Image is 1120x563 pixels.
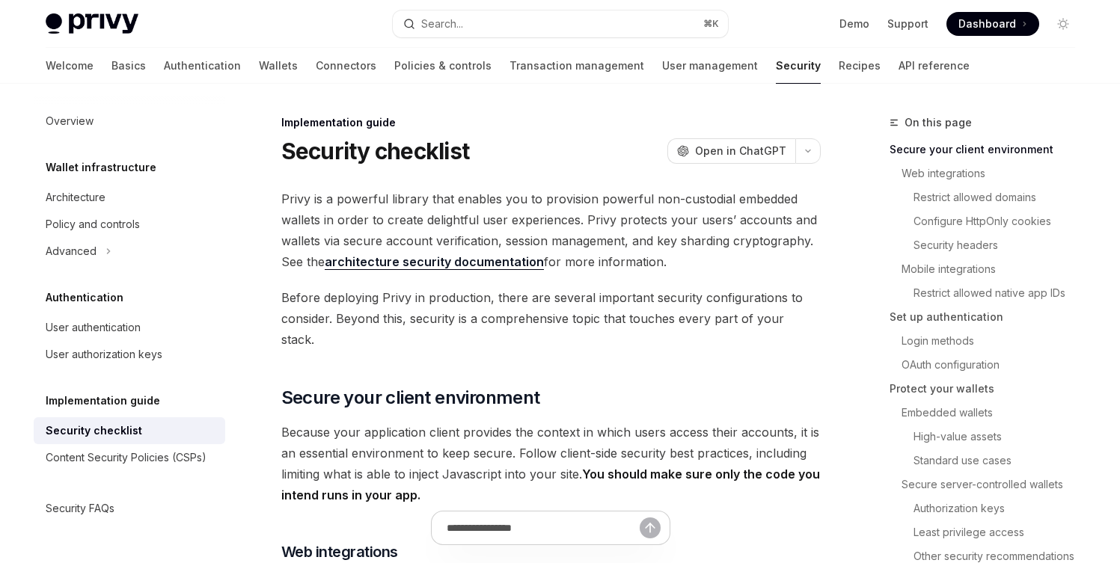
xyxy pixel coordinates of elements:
[890,449,1087,473] a: Standard use cases
[46,392,160,410] h5: Implementation guide
[899,48,970,84] a: API reference
[890,281,1087,305] a: Restrict allowed native app IDs
[46,449,206,467] div: Content Security Policies (CSPs)
[325,254,544,270] a: architecture security documentation
[839,48,881,84] a: Recipes
[662,48,758,84] a: User management
[34,495,225,522] a: Security FAQs
[164,48,241,84] a: Authentication
[887,16,928,31] a: Support
[667,138,795,164] button: Open in ChatGPT
[509,48,644,84] a: Transaction management
[890,329,1087,353] a: Login methods
[46,289,123,307] h5: Authentication
[46,112,94,130] div: Overview
[890,496,1087,520] a: Authorization keys
[281,138,470,164] h1: Security checklist
[316,48,376,84] a: Connectors
[34,238,225,265] button: Toggle Advanced section
[890,473,1087,496] a: Secure server-controlled wallets
[958,16,1016,31] span: Dashboard
[46,188,105,206] div: Architecture
[447,511,640,544] input: Ask a question...
[421,15,463,33] div: Search...
[34,184,225,211] a: Architecture
[946,12,1039,36] a: Dashboard
[46,242,97,260] div: Advanced
[281,386,540,410] span: Secure your client environment
[46,48,94,84] a: Welcome
[34,341,225,368] a: User authorization keys
[890,161,1087,185] a: Web integrations
[890,353,1087,377] a: OAuth configuration
[34,417,225,444] a: Security checklist
[776,48,821,84] a: Security
[111,48,146,84] a: Basics
[640,517,661,538] button: Send message
[890,138,1087,161] a: Secure your client environment
[394,48,492,84] a: Policies & controls
[281,115,821,130] div: Implementation guide
[259,48,298,84] a: Wallets
[890,377,1087,401] a: Protect your wallets
[1051,12,1075,36] button: Toggle dark mode
[46,422,142,440] div: Security checklist
[695,144,786,159] span: Open in ChatGPT
[890,185,1087,209] a: Restrict allowed domains
[905,114,972,132] span: On this page
[890,401,1087,425] a: Embedded wallets
[46,499,114,517] div: Security FAQs
[34,108,225,135] a: Overview
[890,257,1087,281] a: Mobile integrations
[34,211,225,238] a: Policy and controls
[890,520,1087,544] a: Least privilege access
[890,425,1087,449] a: High-value assets
[46,319,141,336] div: User authentication
[890,233,1087,257] a: Security headers
[46,215,140,233] div: Policy and controls
[46,159,156,176] h5: Wallet infrastructure
[839,16,869,31] a: Demo
[46,345,162,363] div: User authorization keys
[34,314,225,341] a: User authentication
[281,188,821,272] span: Privy is a powerful library that enables you to provision powerful non-custodial embedded wallets...
[34,444,225,471] a: Content Security Policies (CSPs)
[281,287,821,350] span: Before deploying Privy in production, there are several important security configurations to cons...
[703,18,719,30] span: ⌘ K
[393,10,728,37] button: Open search
[890,305,1087,329] a: Set up authentication
[890,209,1087,233] a: Configure HttpOnly cookies
[46,13,138,34] img: light logo
[281,422,821,505] span: Because your application client provides the context in which users access their accounts, it is ...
